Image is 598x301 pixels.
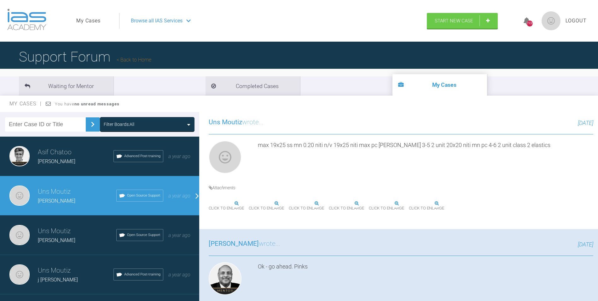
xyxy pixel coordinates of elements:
[38,198,75,204] span: [PERSON_NAME]
[38,186,116,197] h3: Uns Moutiz
[542,11,560,30] img: profile.png
[5,117,86,132] input: Enter Case ID or Title
[9,264,30,285] img: Uns Moutiz
[9,101,42,107] span: My Cases
[168,232,190,238] span: a year ago
[435,18,473,24] span: Start New Case
[168,272,190,278] span: a year ago
[38,147,113,158] h3: Asif Chatoo
[209,141,241,174] img: Uns Moutiz
[76,17,101,25] a: My Cases
[578,241,593,248] span: [DATE]
[578,120,593,126] span: [DATE]
[117,57,151,63] a: Back to Home
[38,237,75,243] span: [PERSON_NAME]
[527,21,533,27] div: 1938
[7,9,46,30] img: logo-light.3e3ef733.png
[392,74,487,96] li: My Cases
[209,184,593,191] h4: Attachments
[104,121,134,128] div: Filter Boards: All
[209,262,241,295] img: Utpalendu Bose
[19,76,113,96] li: Waiting for Mentor
[209,239,280,249] h3: wrote...
[209,117,264,128] h3: wrote...
[124,272,160,277] span: Advanced Post-training
[127,232,160,238] span: Open Source Support
[258,262,593,298] div: Ok - go ahead. Pinks
[369,204,404,213] span: Click to enlarge
[209,240,259,247] span: [PERSON_NAME]
[127,193,160,198] span: Open Source Support
[88,119,98,129] img: chevronRight.28bd32b0.svg
[427,13,498,29] a: Start New Case
[38,265,113,276] h3: Uns Moutiz
[209,204,244,213] span: Click to enlarge
[206,76,300,96] li: Completed Cases
[168,193,190,199] span: a year ago
[566,17,587,25] a: Logout
[131,17,183,25] span: Browse all IAS Services
[124,153,160,159] span: Advanced Post-training
[9,225,30,245] img: Uns Moutiz
[168,153,190,159] span: a year ago
[209,118,242,126] span: Uns Moutiz
[74,102,119,106] strong: no unread messages
[38,277,78,283] span: j [PERSON_NAME]
[289,204,324,213] span: Click to enlarge
[38,158,75,164] span: [PERSON_NAME]
[258,141,593,176] div: max 19x25 ss mn 0.20 niti n/v 19x25 niti max pc [PERSON_NAME] 3-5 2 unit 20x20 niti mn pc 4-6 2 u...
[38,226,116,237] h3: Uns Moutiz
[249,204,284,213] span: Click to enlarge
[9,146,30,166] img: Asif Chatoo
[55,102,119,106] span: You have
[409,204,444,213] span: Click to enlarge
[19,46,151,68] h1: Support Forum
[9,186,30,206] img: Uns Moutiz
[329,204,364,213] span: Click to enlarge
